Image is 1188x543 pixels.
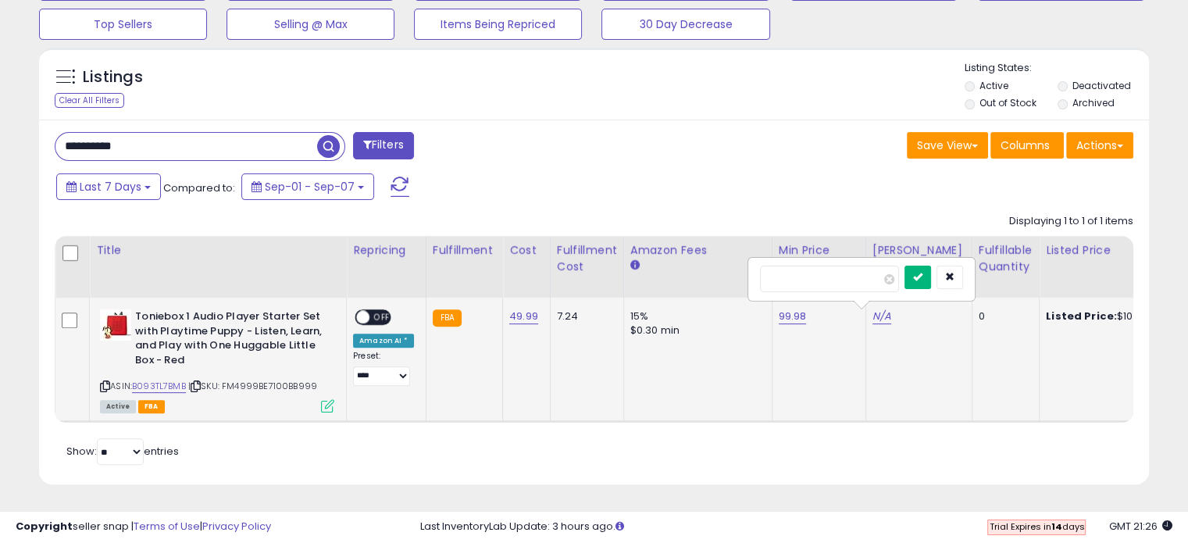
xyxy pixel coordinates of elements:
[241,173,374,200] button: Sep-01 - Sep-07
[601,9,769,40] button: 30 Day Decrease
[1046,242,1181,259] div: Listed Price
[414,9,582,40] button: Items Being Repriced
[1072,79,1130,92] label: Deactivated
[265,179,355,195] span: Sep-01 - Sep-07
[509,242,544,259] div: Cost
[353,334,414,348] div: Amazon AI *
[630,323,760,338] div: $0.30 min
[16,520,271,534] div: seller snap | |
[630,259,640,273] small: Amazon Fees.
[1072,96,1114,109] label: Archived
[1046,309,1117,323] b: Listed Price:
[66,444,179,459] span: Show: entries
[132,380,186,393] a: B093TL7BMB
[134,519,200,534] a: Terms of Use
[96,242,340,259] div: Title
[163,180,235,195] span: Compared to:
[39,9,207,40] button: Top Sellers
[979,242,1033,275] div: Fulfillable Quantity
[965,61,1149,76] p: Listing States:
[353,132,414,159] button: Filters
[630,242,765,259] div: Amazon Fees
[420,520,1172,534] div: Last InventoryLab Update: 3 hours ago.
[100,400,136,413] span: All listings currently available for purchase on Amazon
[990,132,1064,159] button: Columns
[509,309,538,324] a: 49.99
[1001,138,1050,153] span: Columns
[100,309,334,411] div: ASIN:
[779,309,807,324] a: 99.98
[1066,132,1133,159] button: Actions
[433,309,462,327] small: FBA
[979,79,1008,92] label: Active
[227,9,394,40] button: Selling @ Max
[989,520,1084,533] span: Trial Expires in days
[872,309,891,324] a: N/A
[138,400,165,413] span: FBA
[557,242,617,275] div: Fulfillment Cost
[979,96,1036,109] label: Out of Stock
[353,242,419,259] div: Repricing
[188,380,317,392] span: | SKU: FM4999BE7100BB999
[56,173,161,200] button: Last 7 Days
[369,311,394,324] span: OFF
[433,242,496,259] div: Fulfillment
[872,242,965,259] div: [PERSON_NAME]
[1051,520,1061,533] b: 14
[630,309,760,323] div: 15%
[83,66,143,88] h5: Listings
[1009,214,1133,229] div: Displaying 1 to 1 of 1 items
[55,93,124,108] div: Clear All Filters
[135,309,325,371] b: Toniebox 1 Audio Player Starter Set with Playtime Puppy - Listen, Learn, and Play with One Huggab...
[1109,519,1172,534] span: 2025-09-15 21:26 GMT
[80,179,141,195] span: Last 7 Days
[202,519,271,534] a: Privacy Policy
[907,132,988,159] button: Save View
[779,242,859,259] div: Min Price
[16,519,73,534] strong: Copyright
[353,351,414,386] div: Preset:
[100,309,131,341] img: 41jfAPjLFvL._SL40_.jpg
[1046,309,1176,323] div: $109.98
[979,309,1027,323] div: 0
[557,309,612,323] div: 7.24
